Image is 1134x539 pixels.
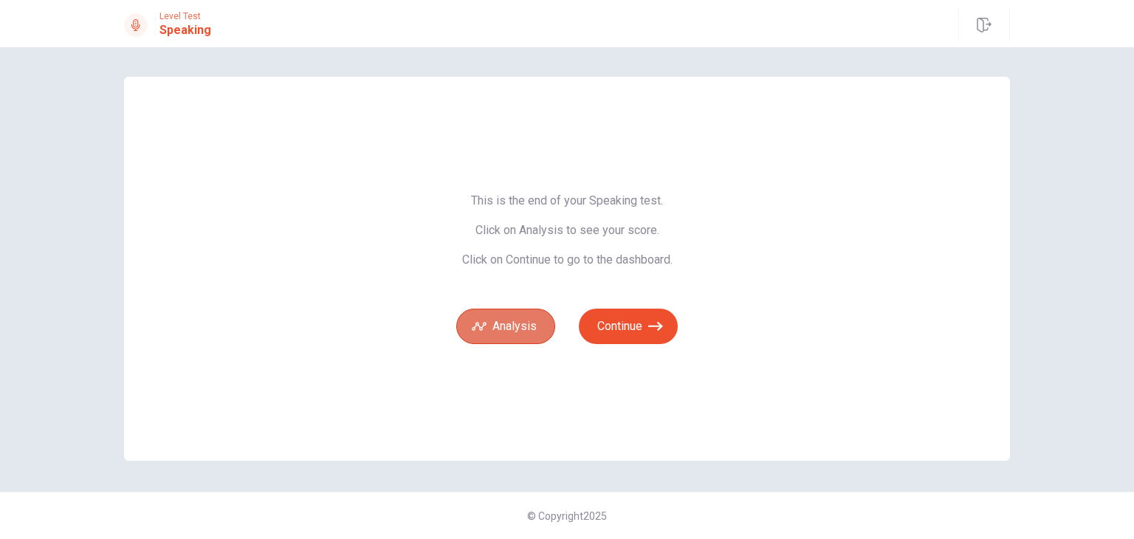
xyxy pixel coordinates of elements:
button: Continue [579,309,678,344]
span: © Copyright 2025 [527,510,607,522]
button: Analysis [456,309,555,344]
span: This is the end of your Speaking test. Click on Analysis to see your score. Click on Continue to ... [456,193,678,267]
h1: Speaking [159,21,211,39]
span: Level Test [159,11,211,21]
